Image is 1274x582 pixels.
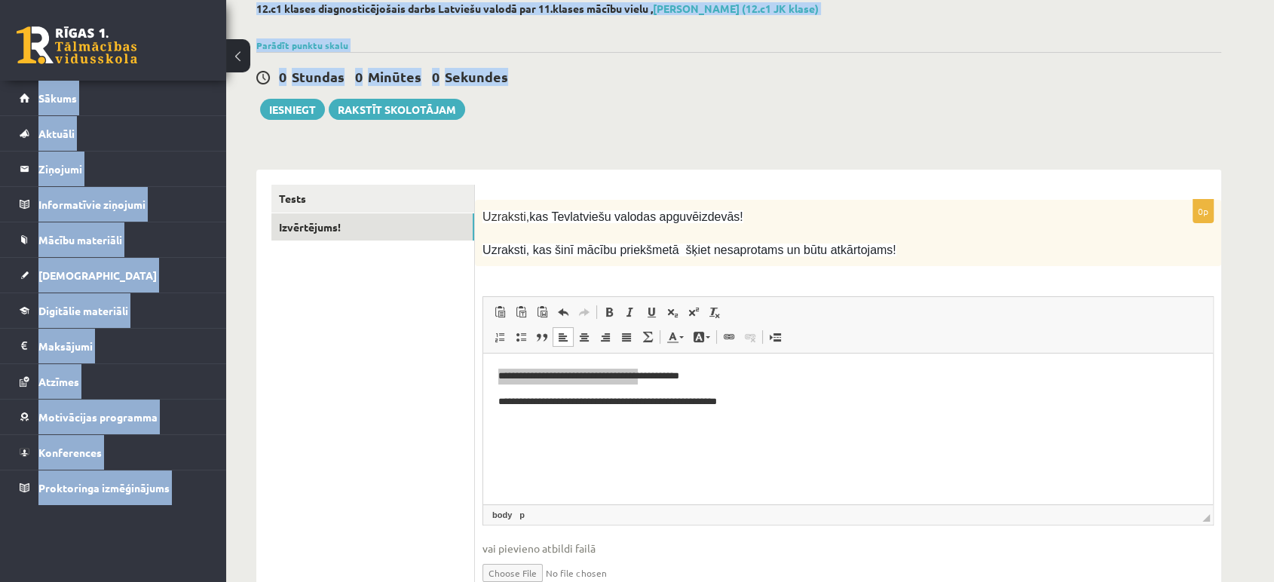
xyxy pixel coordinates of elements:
a: Rakstīt skolotājam [329,99,465,120]
h2: 12.c1 klases diagnosticējošais darbs Latviešu valodā par 11.klases mācību vielu , [256,2,1221,15]
a: Align Right [595,327,616,347]
span: Minūtes [368,68,421,85]
a: Parādīt punktu skalu [256,39,348,51]
span: Atzīmes [38,375,79,388]
span: Konferences [38,446,102,459]
span: latviešu valodas apguvē [570,210,699,223]
a: Proktoringa izmēģinājums [20,470,207,505]
a: Bold (Ctrl+B) [599,302,620,322]
legend: Informatīvie ziņojumi [38,187,207,222]
span: Uzraksti, [482,210,529,223]
a: Konferences [20,435,207,470]
a: Undo (Ctrl+Z) [553,302,574,322]
a: Tests [271,185,474,213]
span: Aktuāli [38,127,75,140]
a: Superscript [683,302,704,322]
a: Redo (Ctrl+Y) [574,302,595,322]
a: [PERSON_NAME] (12.c1 JK klase) [653,2,819,15]
span: vai pievieno atbildi failā [482,541,1214,556]
a: Background Color [688,327,715,347]
button: Iesniegt [260,99,325,120]
span: Sākums [38,91,77,105]
a: [DEMOGRAPHIC_DATA] [20,258,207,293]
a: Sākums [20,81,207,115]
legend: Ziņojumi [38,152,207,186]
span: 0 [432,68,439,85]
legend: Maksājumi [38,329,207,363]
a: Aktuāli [20,116,207,151]
span: Sekundes [445,68,508,85]
span: [DEMOGRAPHIC_DATA] [38,268,157,282]
a: Insert/Remove Numbered List [489,327,510,347]
a: Unlink [740,327,761,347]
span: izdevās! [699,210,743,223]
a: Underline (Ctrl+U) [641,302,662,322]
span: 0 [279,68,286,85]
a: body element [489,508,515,522]
a: Atzīmes [20,364,207,399]
a: Subscript [662,302,683,322]
span: 0 [355,68,363,85]
a: Text Color [662,327,688,347]
a: Mācību materiāli [20,222,207,257]
a: Center [574,327,595,347]
a: Insert/Remove Bulleted List [510,327,531,347]
a: Maksājumi [20,329,207,363]
p: 0p [1193,199,1214,223]
span: Motivācijas programma [38,410,158,424]
span: Stundas [292,68,345,85]
a: Align Left [553,327,574,347]
a: p element [516,508,528,522]
a: Motivācijas programma [20,400,207,434]
a: Italic (Ctrl+I) [620,302,641,322]
iframe: Editor, wiswyg-editor-user-answer-47025674912420 [483,354,1213,504]
a: Informatīvie ziņojumi [20,187,207,222]
a: Paste from Word [531,302,553,322]
a: Remove Format [704,302,725,322]
a: Block Quote [531,327,553,347]
span: Resize [1202,514,1210,522]
a: Link (Ctrl+K) [718,327,740,347]
a: Justify [616,327,637,347]
a: Digitālie materiāli [20,293,207,328]
a: Ziņojumi [20,152,207,186]
span: Mācību materiāli [38,233,122,247]
a: Insert Page Break for Printing [764,327,786,347]
a: Paste (Ctrl+V) [489,302,510,322]
span: Proktoringa izmēģinājums [38,481,170,495]
a: Izvērtējums! [271,213,474,241]
a: Math [637,327,658,347]
span: Uzraksti, kas šinī mācību priekšmetā šķiet nesaprotams un būtu atkārtojams! [482,244,896,256]
a: Paste as plain text (Ctrl+Shift+V) [510,302,531,322]
a: Rīgas 1. Tālmācības vidusskola [17,26,137,64]
span: Digitālie materiāli [38,304,128,317]
span: kas Tev [529,210,570,223]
